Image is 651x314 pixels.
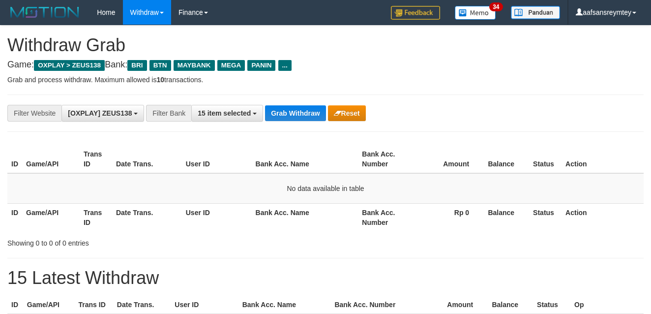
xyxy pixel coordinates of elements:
[455,6,496,20] img: Button%20Memo.svg
[252,145,358,173] th: Bank Acc. Name
[7,75,644,85] p: Grab and process withdraw. Maximum allowed is transactions.
[415,145,484,173] th: Amount
[80,145,112,173] th: Trans ID
[198,109,251,117] span: 15 item selected
[156,76,164,84] strong: 10
[217,60,245,71] span: MEGA
[562,145,644,173] th: Action
[489,2,503,11] span: 34
[7,234,264,248] div: Showing 0 to 0 of 0 entries
[7,105,61,122] div: Filter Website
[252,203,358,231] th: Bank Acc. Name
[182,203,252,231] th: User ID
[146,105,191,122] div: Filter Bank
[7,5,82,20] img: MOTION_logo.png
[358,145,415,173] th: Bank Acc. Number
[330,296,425,314] th: Bank Acc. Number
[7,145,22,173] th: ID
[68,109,132,117] span: [OXPLAY] ZEUS138
[247,60,275,71] span: PANIN
[149,60,171,71] span: BTN
[174,60,215,71] span: MAYBANK
[484,203,529,231] th: Balance
[22,203,80,231] th: Game/API
[127,60,147,71] span: BRI
[75,296,113,314] th: Trans ID
[328,105,366,121] button: Reset
[488,296,533,314] th: Balance
[570,296,644,314] th: Op
[182,145,252,173] th: User ID
[425,296,488,314] th: Amount
[529,145,562,173] th: Status
[238,296,331,314] th: Bank Acc. Name
[61,105,144,122] button: [OXPLAY] ZEUS138
[23,296,75,314] th: Game/API
[265,105,325,121] button: Grab Withdraw
[391,6,440,20] img: Feedback.jpg
[113,296,171,314] th: Date Trans.
[34,60,105,71] span: OXPLAY > ZEUS138
[171,296,238,314] th: User ID
[278,60,292,71] span: ...
[562,203,644,231] th: Action
[529,203,562,231] th: Status
[533,296,570,314] th: Status
[112,203,182,231] th: Date Trans.
[7,296,23,314] th: ID
[191,105,263,122] button: 15 item selected
[7,203,22,231] th: ID
[415,203,484,231] th: Rp 0
[7,60,644,70] h4: Game: Bank:
[511,6,560,19] img: panduan.png
[112,145,182,173] th: Date Trans.
[7,268,644,288] h1: 15 Latest Withdraw
[7,35,644,55] h1: Withdraw Grab
[7,173,644,204] td: No data available in table
[80,203,112,231] th: Trans ID
[22,145,80,173] th: Game/API
[484,145,529,173] th: Balance
[358,203,415,231] th: Bank Acc. Number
